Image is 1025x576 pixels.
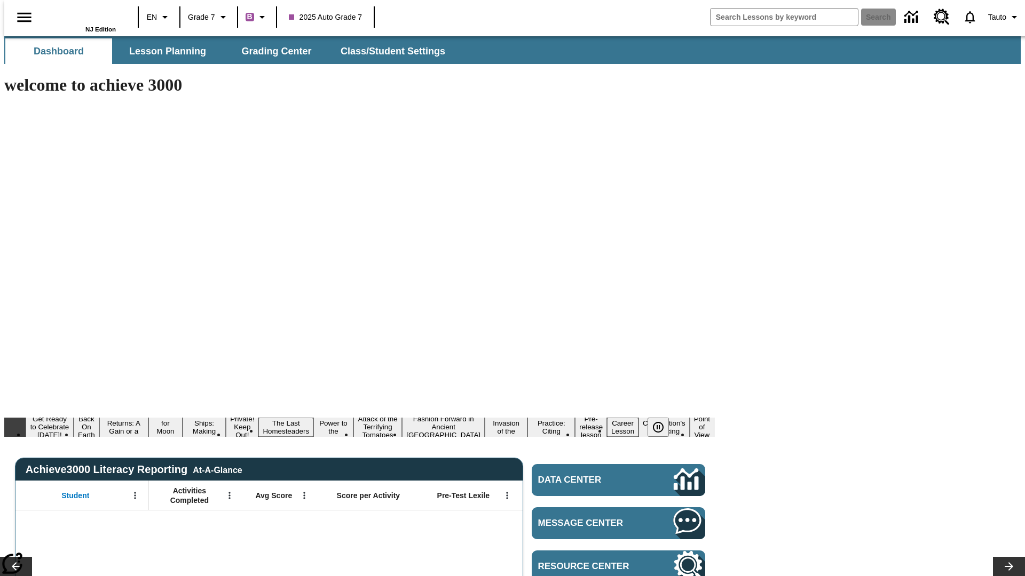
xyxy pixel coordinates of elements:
[532,507,705,539] a: Message Center
[927,3,956,31] a: Resource Center, Will open in new tab
[690,413,714,441] button: Slide 16 Point of View
[402,413,485,441] button: Slide 10 Fashion Forward in Ancient Rome
[353,413,402,441] button: Slide 9 Attack of the Terrifying Tomatoes
[337,491,400,500] span: Score per Activity
[147,12,157,23] span: EN
[241,7,273,27] button: Boost Class color is purple. Change class color
[26,463,242,476] span: Achieve3000 Literacy Reporting
[74,413,99,441] button: Slide 2 Back On Earth
[538,518,642,529] span: Message Center
[5,38,112,64] button: Dashboard
[988,12,1006,23] span: Tauto
[711,9,858,26] input: search field
[575,413,607,441] button: Slide 13 Pre-release lesson
[898,3,927,32] a: Data Center
[648,418,669,437] button: Pause
[223,38,330,64] button: Grading Center
[184,7,234,27] button: Grade: Grade 7, Select a grade
[607,418,638,437] button: Slide 14 Career Lesson
[114,38,221,64] button: Lesson Planning
[984,7,1025,27] button: Profile/Settings
[313,410,353,445] button: Slide 8 Solar Power to the People
[638,410,690,445] button: Slide 15 The Constitution's Balancing Act
[9,2,40,33] button: Open side menu
[341,45,445,58] span: Class/Student Settings
[247,10,253,23] span: B
[332,38,454,64] button: Class/Student Settings
[142,7,176,27] button: Language: EN, Select a language
[154,486,225,505] span: Activities Completed
[527,410,575,445] button: Slide 12 Mixed Practice: Citing Evidence
[538,561,642,572] span: Resource Center
[148,410,183,445] button: Slide 4 Time for Moon Rules?
[258,418,313,437] button: Slide 7 The Last Homesteaders
[4,75,714,95] h1: welcome to achieve 3000
[993,557,1025,576] button: Lesson carousel, Next
[499,487,515,503] button: Open Menu
[296,487,312,503] button: Open Menu
[485,410,527,445] button: Slide 11 The Invasion of the Free CD
[34,45,84,58] span: Dashboard
[46,5,116,26] a: Home
[4,36,1021,64] div: SubNavbar
[46,4,116,33] div: Home
[648,418,680,437] div: Pause
[222,487,238,503] button: Open Menu
[61,491,89,500] span: Student
[85,26,116,33] span: NJ Edition
[538,475,638,485] span: Data Center
[99,410,148,445] button: Slide 3 Free Returns: A Gain or a Drain?
[289,12,362,23] span: 2025 Auto Grade 7
[188,12,215,23] span: Grade 7
[532,464,705,496] a: Data Center
[956,3,984,31] a: Notifications
[127,487,143,503] button: Open Menu
[183,410,226,445] button: Slide 5 Cruise Ships: Making Waves
[193,463,242,475] div: At-A-Glance
[437,491,490,500] span: Pre-Test Lexile
[26,413,74,441] button: Slide 1 Get Ready to Celebrate Juneteenth!
[129,45,206,58] span: Lesson Planning
[241,45,311,58] span: Grading Center
[4,38,455,64] div: SubNavbar
[226,413,258,441] button: Slide 6 Private! Keep Out!
[255,491,292,500] span: Avg Score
